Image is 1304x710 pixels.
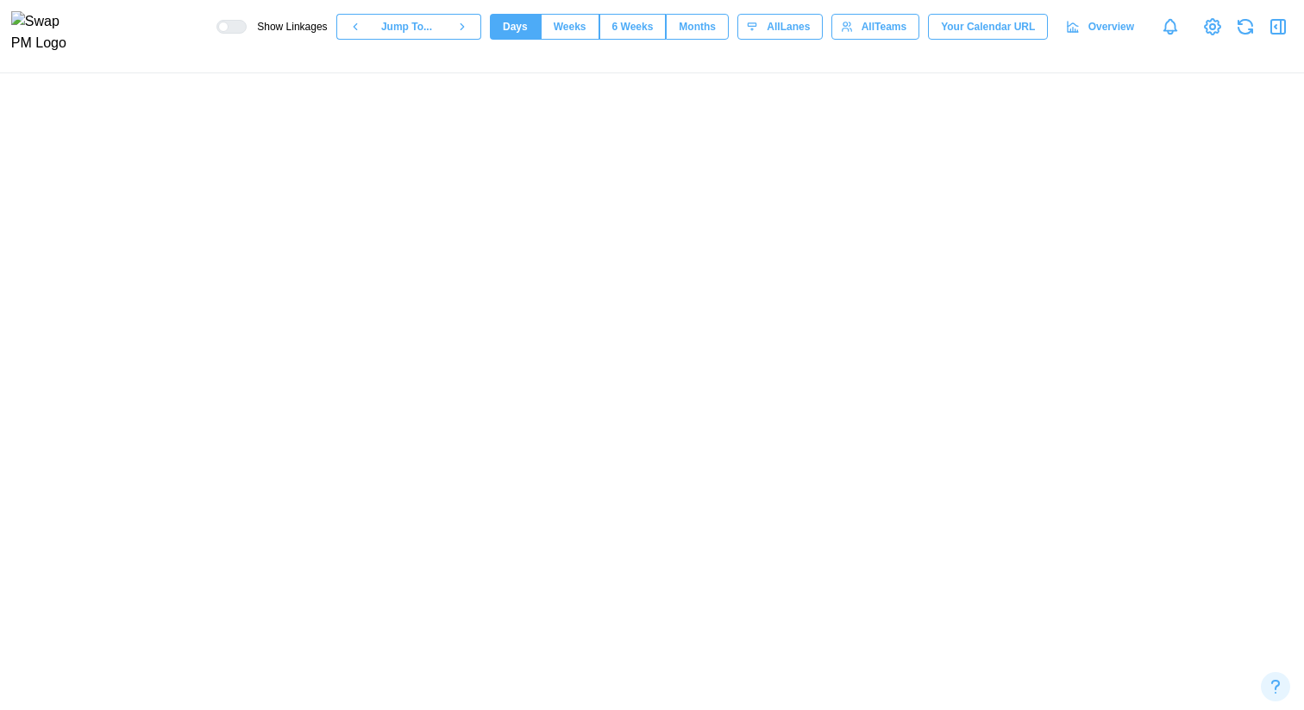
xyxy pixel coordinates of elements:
span: Overview [1088,15,1134,39]
span: Weeks [554,15,586,39]
button: 6 Weeks [599,14,667,40]
button: Refresh Grid [1233,15,1257,39]
button: Jump To... [373,14,444,40]
button: Weeks [541,14,599,40]
button: AllTeams [831,14,919,40]
a: Overview [1056,14,1147,40]
button: Days [490,14,541,40]
a: Notifications [1156,12,1185,41]
span: Jump To... [381,15,432,39]
button: Your Calendar URL [928,14,1048,40]
span: Show Linkages [247,20,327,34]
button: Open Drawer [1266,15,1290,39]
span: Days [503,15,528,39]
span: Your Calendar URL [941,15,1035,39]
span: All Teams [862,15,906,39]
span: 6 Weeks [612,15,654,39]
span: All Lanes [767,15,810,39]
span: Months [679,15,716,39]
button: AllLanes [737,14,823,40]
button: Months [666,14,729,40]
img: Swap PM Logo [11,11,81,54]
a: View Project [1201,15,1225,39]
